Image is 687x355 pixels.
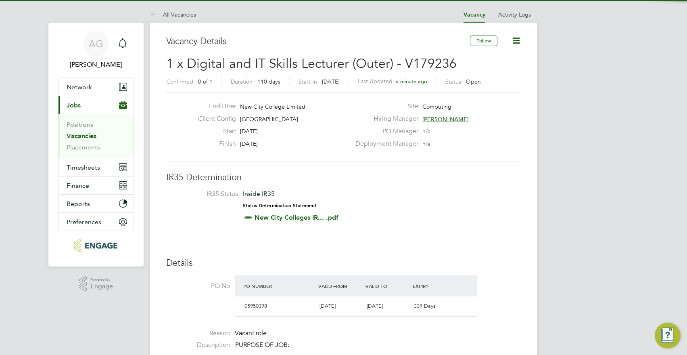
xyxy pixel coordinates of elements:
[192,140,236,148] label: Finish
[422,103,451,110] span: Computing
[422,140,430,147] span: n/a
[319,302,336,309] span: [DATE]
[166,282,230,290] label: PO No
[231,78,253,85] label: Duration
[422,116,469,123] span: [PERSON_NAME]
[192,115,236,123] label: Client Config
[367,302,383,309] span: [DATE]
[166,341,230,349] label: Description
[351,102,418,111] label: Site
[58,114,134,158] div: Jobs
[198,78,213,85] span: 0 of 1
[257,78,280,85] span: 110 days
[244,302,267,309] span: 05950398
[396,78,427,85] span: a minute ago
[58,60,134,69] span: Ajay Gandhi
[79,276,113,292] a: Powered byEngage
[655,323,681,349] button: Engage Resource Center
[58,158,134,176] button: Timesheets
[166,78,193,85] label: Confirmed
[67,200,90,208] span: Reports
[58,31,134,69] a: AG[PERSON_NAME]
[74,239,117,252] img: carbonrecruitment-logo-retina.png
[67,101,81,109] span: Jobs
[48,23,144,267] nav: Main navigation
[90,276,113,283] span: Powered by
[58,213,134,231] button: Preferences
[235,329,267,337] span: Vacant role
[192,127,236,136] label: Start
[67,164,100,171] span: Timesheets
[192,102,236,111] label: End Hirer
[166,172,521,183] h3: IR35 Determination
[243,203,317,208] strong: Status Determination Statement
[351,115,418,123] label: Hiring Manager
[67,132,96,140] a: Vacancies
[422,128,430,135] span: n/a
[498,11,531,18] a: Activity Logs
[67,143,100,151] a: Placements
[89,38,103,49] span: AG
[445,78,461,85] label: Status
[235,341,521,349] p: PURPOSE OF JOB:
[67,182,89,189] span: Finance
[358,78,393,85] label: Last Updated
[414,302,436,309] span: 339 Days
[299,78,317,85] label: Start In
[90,283,113,290] span: Engage
[67,121,93,128] a: Positions
[58,176,134,194] button: Finance
[470,36,497,46] button: Follow
[255,214,338,221] a: New City Colleges IR... .pdf
[166,329,230,338] label: Reason
[240,103,305,110] span: New City College Limited
[241,279,317,293] div: PO Number
[316,279,363,293] div: Valid From
[351,140,418,148] label: Deployment Manager
[411,279,458,293] div: Expiry
[174,190,238,198] label: IR35 Status
[58,96,134,114] button: Jobs
[150,11,196,18] a: All Vacancies
[166,36,470,47] h3: Vacancy Details
[240,116,298,123] span: [GEOGRAPHIC_DATA]
[363,279,411,293] div: Valid To
[67,83,92,91] span: Network
[58,239,134,252] a: Go to home page
[58,195,134,212] button: Reports
[464,11,485,18] a: Vacancy
[166,257,521,269] h3: Details
[166,56,457,71] span: 1 x Digital and IT Skills Lecturer (Outer) - V179236
[240,128,258,135] span: [DATE]
[240,140,258,147] span: [DATE]
[466,78,481,85] span: Open
[351,127,418,136] label: PO Manager
[322,78,340,85] span: [DATE]
[58,78,134,96] button: Network
[243,190,275,197] span: Inside IR35
[67,218,101,226] span: Preferences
